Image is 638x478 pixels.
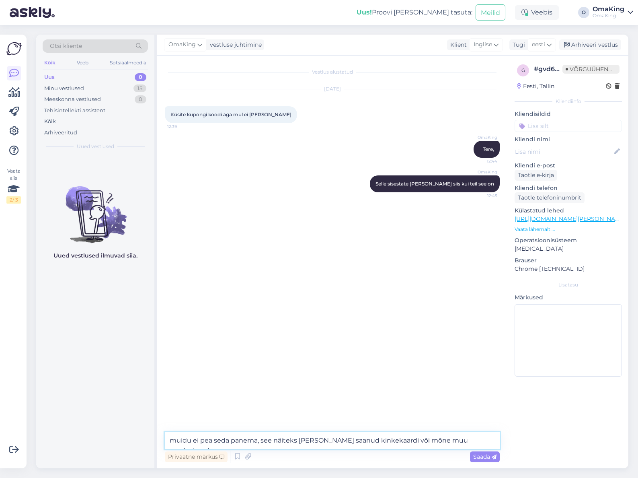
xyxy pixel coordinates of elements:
font: 0 [139,96,142,102]
font: 12:45 [487,193,497,198]
font: 2 [10,197,12,203]
font: Saada [473,453,490,460]
font: Vestlus alustatud [312,69,353,75]
font: vestluse juhtimine [210,41,262,48]
font: Kliendi e-post [515,162,555,169]
font: OmaKing [478,169,497,175]
img: Vestlusi pole [36,172,154,244]
font: Inglise [474,41,492,48]
textarea: muidu ei pea seda panema, see näiteks [PERSON_NAME] saanud kinkekaardi või mõne muu sooduskoo [165,432,500,449]
font: Eesti, Tallin [523,82,554,90]
font: 15 [137,85,142,91]
font: Klient [450,41,467,48]
font: Vaata siia [7,168,21,181]
font: Kliendisildid [515,110,551,117]
font: Uued vestlused ilmuvad siia. [53,252,137,259]
font: Meeskonna vestlused [44,96,101,102]
font: Uus [44,74,55,80]
a: OmaKingOmaKing [593,6,633,19]
font: Tugi [513,41,525,48]
input: Lisa nimi [515,147,613,156]
font: Taotle e-kirja [518,171,554,179]
font: Taotle telefoninumbrit [518,194,581,201]
font: Minu vestlused [44,85,84,91]
font: OmaKing [478,135,497,140]
font: Tehisintellekti assistent [44,107,105,113]
font: Brauser [515,257,537,264]
font: Selle sisestate [PERSON_NAME] siis kui teil see on [375,181,494,187]
font: Privaatne märkus [168,453,218,460]
font: Kliendi telefon [515,184,558,192]
font: Veebis [531,8,552,16]
font: 12:44 [487,159,497,164]
font: Operatsioonisüsteem [515,237,577,244]
a: [URL][DOMAIN_NAME][PERSON_NAME] [515,215,626,223]
font: Kliendiinfo [556,98,581,104]
font: Küsite kupongi koodi aga mul ei [PERSON_NAME] [170,111,291,117]
font: OmaKing [593,5,624,13]
button: Meilid [476,4,505,20]
font: Arhiveeri vestlus [571,41,618,48]
font: Kõik [44,60,55,66]
font: Kliendi nimi [515,136,550,143]
font: Uued vestlused [77,143,114,149]
font: Meilid [481,9,500,16]
input: Lisa silt [515,120,622,132]
font: Kõik [44,118,56,124]
font: OmaKing [168,41,196,48]
font: Võrguühenduseta [570,66,632,73]
font: O [582,9,586,15]
font: Märkused [515,294,543,301]
font: Otsi kliente [50,42,82,49]
font: [DATE] [324,86,341,92]
font: Proovi [PERSON_NAME] tasuta: [372,8,472,16]
font: Arhiveeritud [44,129,77,136]
font: / 3 [12,197,18,203]
font: [MEDICAL_DATA] [515,245,564,252]
font: Vaata lähemalt ... [515,226,555,232]
font: Uus! [357,8,372,16]
font: Lisatasu [558,282,578,288]
font: OmaKing [593,12,616,19]
font: Sotsiaalmeedia [110,60,146,66]
font: 0 [139,74,142,80]
font: eesti [532,41,545,48]
font: Tere, [483,146,494,152]
img: Askly logo [6,41,22,56]
font: gvd6qaz9 [538,65,571,73]
font: Külastatud lehed [515,207,564,214]
font: Chrome [TECHNICAL_ID] [515,265,585,272]
font: g [521,67,525,73]
font: Veeb [77,60,88,66]
font: # [534,65,538,73]
font: 12:39 [167,124,177,129]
